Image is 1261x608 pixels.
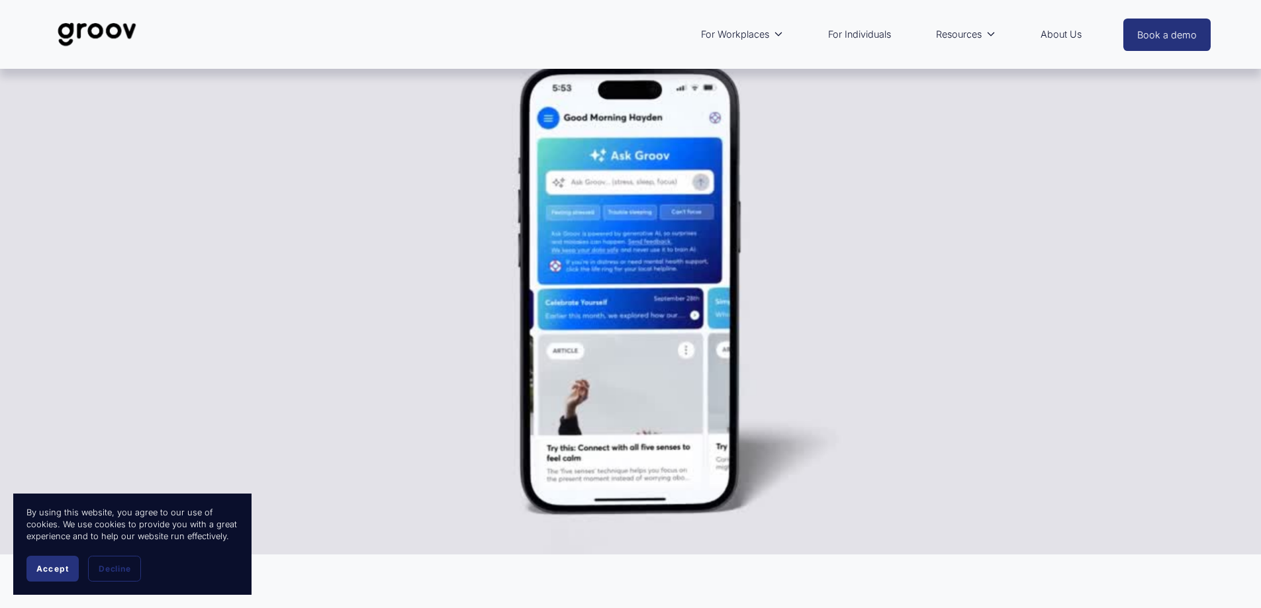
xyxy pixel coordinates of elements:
span: For Workplaces [701,26,769,43]
a: About Us [1034,19,1088,50]
span: Resources [936,26,982,43]
img: Groov | Unlock Human Potential at Work and in Life [50,13,144,56]
span: Accept [36,564,69,574]
span: Decline [99,564,130,574]
a: folder dropdown [694,19,790,50]
button: Decline [88,556,141,582]
a: For Individuals [821,19,898,50]
a: folder dropdown [929,19,1003,50]
button: Accept [26,556,79,582]
a: Book a demo [1123,19,1211,51]
section: Cookie banner [13,494,252,595]
p: By using this website, you agree to our use of cookies. We use cookies to provide you with a grea... [26,507,238,543]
